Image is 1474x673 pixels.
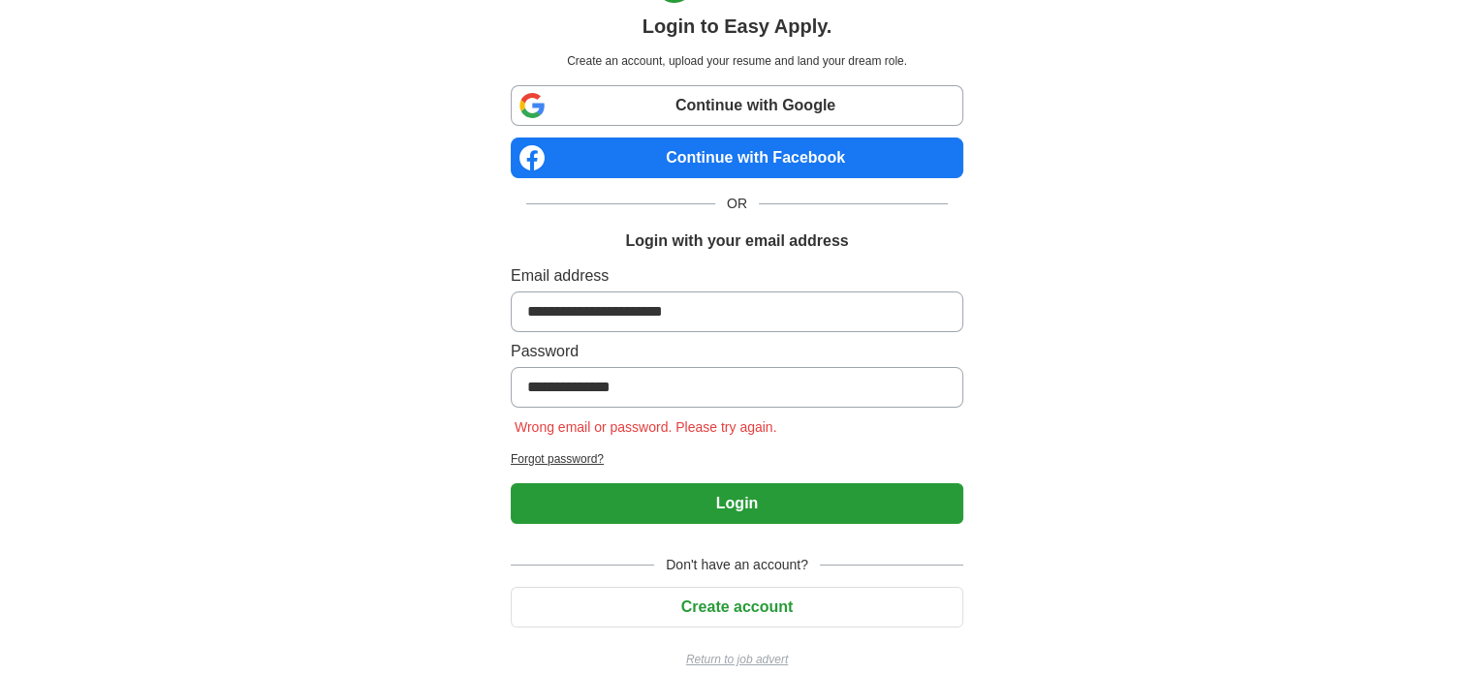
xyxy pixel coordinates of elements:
label: Email address [511,264,963,288]
label: Password [511,340,963,363]
h1: Login with your email address [625,229,848,253]
h1: Login to Easy Apply. [643,12,832,41]
a: Continue with Google [511,85,963,126]
span: OR [715,194,759,214]
button: Create account [511,587,963,627]
span: Don't have an account? [654,555,820,575]
a: Return to job advert [511,651,963,668]
button: Login [511,483,963,524]
a: Continue with Facebook [511,138,963,178]
p: Create an account, upload your resume and land your dream role. [515,52,959,70]
a: Forgot password? [511,450,963,468]
a: Create account [511,598,963,615]
span: Wrong email or password. Please try again. [511,419,781,435]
